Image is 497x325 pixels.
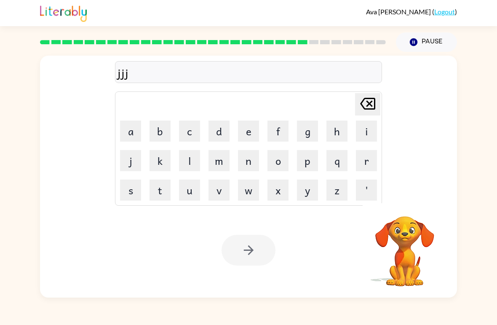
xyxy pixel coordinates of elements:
[434,8,455,16] a: Logout
[238,150,259,171] button: n
[208,180,230,201] button: v
[118,64,379,81] div: jjj
[179,121,200,142] button: c
[40,3,87,22] img: Literably
[356,180,377,201] button: '
[179,180,200,201] button: u
[326,180,347,201] button: z
[238,121,259,142] button: e
[326,150,347,171] button: q
[267,180,289,201] button: x
[396,32,457,52] button: Pause
[356,121,377,142] button: i
[356,150,377,171] button: r
[297,180,318,201] button: y
[150,180,171,201] button: t
[120,180,141,201] button: s
[366,8,457,16] div: ( )
[179,150,200,171] button: l
[363,203,447,287] video: Your browser must support playing .mp4 files to use Literably. Please try using another browser.
[366,8,432,16] span: Ava [PERSON_NAME]
[120,150,141,171] button: j
[120,121,141,142] button: a
[238,180,259,201] button: w
[297,121,318,142] button: g
[150,150,171,171] button: k
[208,150,230,171] button: m
[297,150,318,171] button: p
[267,150,289,171] button: o
[150,121,171,142] button: b
[267,121,289,142] button: f
[326,121,347,142] button: h
[208,121,230,142] button: d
